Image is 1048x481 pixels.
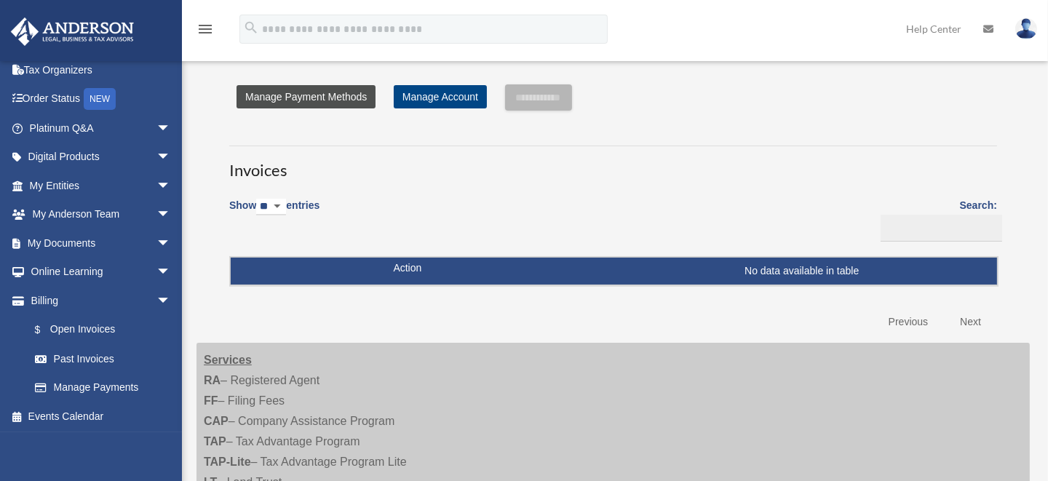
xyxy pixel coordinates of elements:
a: My Documentsarrow_drop_down [10,228,193,258]
span: arrow_drop_down [156,258,186,287]
span: arrow_drop_down [156,114,186,143]
img: Anderson Advisors Platinum Portal [7,17,138,46]
a: My Entitiesarrow_drop_down [10,171,193,200]
a: Digital Productsarrow_drop_down [10,143,193,172]
h3: Invoices [229,146,997,182]
img: User Pic [1015,18,1037,39]
a: Billingarrow_drop_down [10,286,186,315]
span: arrow_drop_down [156,143,186,172]
a: Platinum Q&Aarrow_drop_down [10,114,193,143]
a: Next [949,307,992,337]
a: Order StatusNEW [10,84,193,114]
a: Manage Payment Methods [237,85,376,108]
a: menu [196,25,214,38]
a: $Open Invoices [20,315,178,345]
strong: CAP [204,415,229,427]
strong: RA [204,374,221,386]
span: $ [43,321,50,339]
a: Events Calendar [10,402,193,431]
span: arrow_drop_down [156,171,186,201]
strong: TAP-Lite [204,456,251,468]
strong: TAP [204,435,226,448]
a: Previous [878,307,939,337]
div: NEW [84,88,116,110]
a: Manage Payments [20,373,186,402]
input: Search: [881,215,1002,242]
span: arrow_drop_down [156,228,186,258]
label: Show entries [229,196,319,230]
a: Manage Account [394,85,487,108]
label: Search: [876,196,997,242]
a: Online Learningarrow_drop_down [10,258,193,287]
span: arrow_drop_down [156,286,186,316]
td: No data available in table [231,258,997,285]
i: search [243,20,259,36]
strong: Services [204,354,252,366]
a: Past Invoices [20,344,186,373]
a: My Anderson Teamarrow_drop_down [10,200,193,229]
select: Showentries [256,199,286,215]
strong: FF [204,394,218,407]
span: arrow_drop_down [156,200,186,230]
a: Tax Organizers [10,55,193,84]
i: menu [196,20,214,38]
